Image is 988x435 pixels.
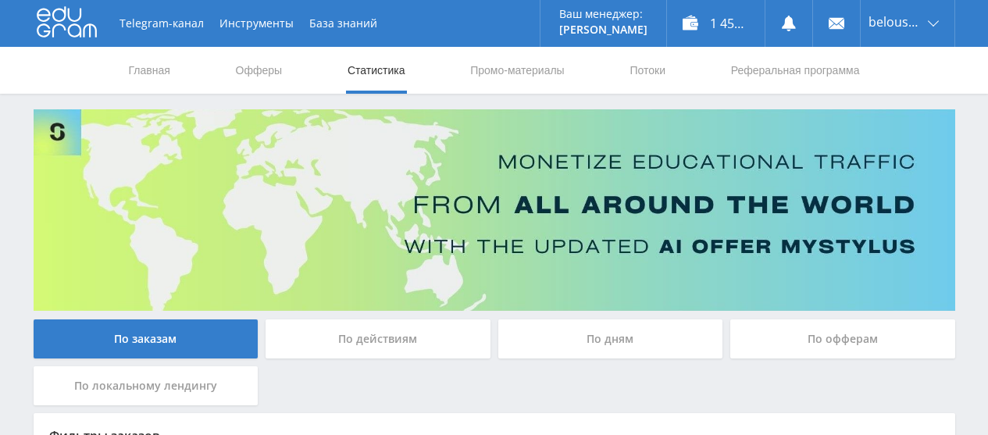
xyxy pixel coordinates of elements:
div: По действиям [266,319,490,358]
p: Ваш менеджер: [559,8,647,20]
a: Реферальная программа [729,47,861,94]
p: [PERSON_NAME] [559,23,647,36]
a: Потоки [628,47,667,94]
a: Главная [127,47,172,94]
div: По дням [498,319,723,358]
span: belousova1964 [869,16,923,28]
a: Офферы [234,47,284,94]
a: Промо-материалы [469,47,565,94]
div: По локальному лендингу [34,366,259,405]
div: По заказам [34,319,259,358]
div: По офферам [730,319,955,358]
img: Banner [34,109,955,311]
a: Статистика [346,47,407,94]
